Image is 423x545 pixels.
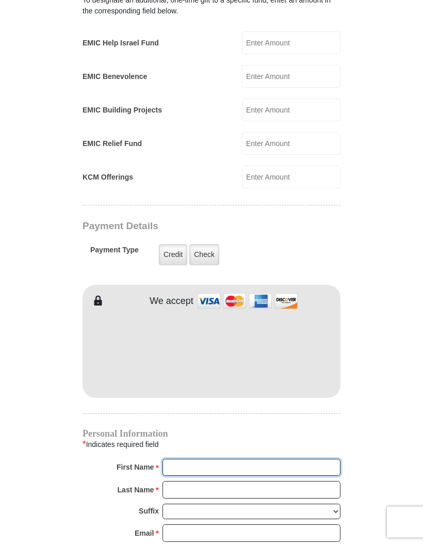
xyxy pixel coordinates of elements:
[135,526,154,541] strong: Email
[189,245,219,266] label: Check
[117,460,154,475] strong: First Name
[90,246,139,260] h5: Payment Type
[242,166,340,189] input: Enter Amount
[242,133,340,155] input: Enter Amount
[83,72,147,83] label: EMIC Benevolence
[150,296,193,308] h4: We accept
[139,504,159,519] strong: Suffix
[159,245,187,266] label: Credit
[242,32,340,55] input: Enter Amount
[242,66,340,88] input: Enter Amount
[83,139,142,150] label: EMIC Relief Fund
[118,483,154,498] strong: Last Name
[83,38,159,49] label: EMIC Help Israel Fund
[83,430,340,438] h4: Personal Information
[83,172,133,183] label: KCM Offerings
[83,221,346,233] h3: Payment Details
[196,291,299,313] img: credit cards accepted
[83,105,162,116] label: EMIC Building Projects
[83,438,340,452] div: Indicates required field
[242,99,340,122] input: Enter Amount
